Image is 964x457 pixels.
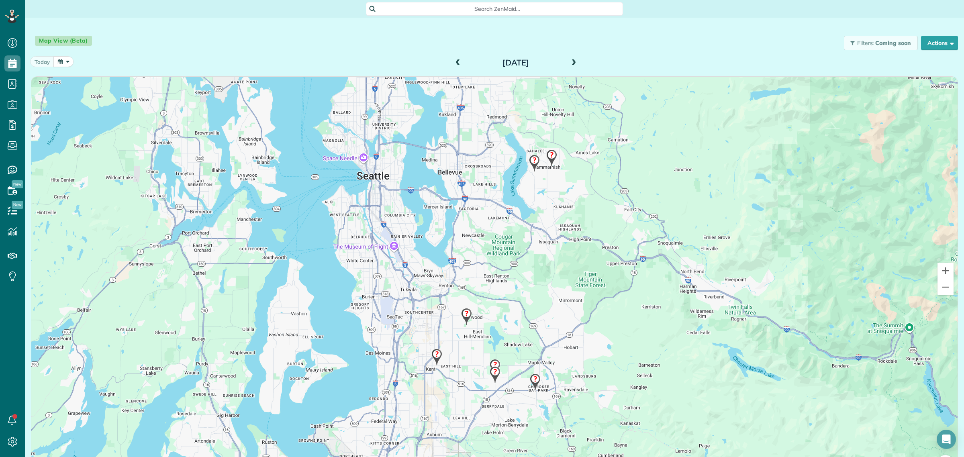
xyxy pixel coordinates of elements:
div: Open Intercom Messenger [937,430,956,449]
h2: [DATE] [466,58,566,67]
span: Coming soon [875,39,911,47]
span: New [12,201,23,209]
span: Filters: [857,39,874,47]
span: Map View (Beta) [35,36,92,46]
button: Zoom out [937,279,954,295]
button: Zoom in [937,263,954,279]
button: Actions [921,36,958,50]
button: today [30,56,54,67]
span: New [12,180,23,188]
